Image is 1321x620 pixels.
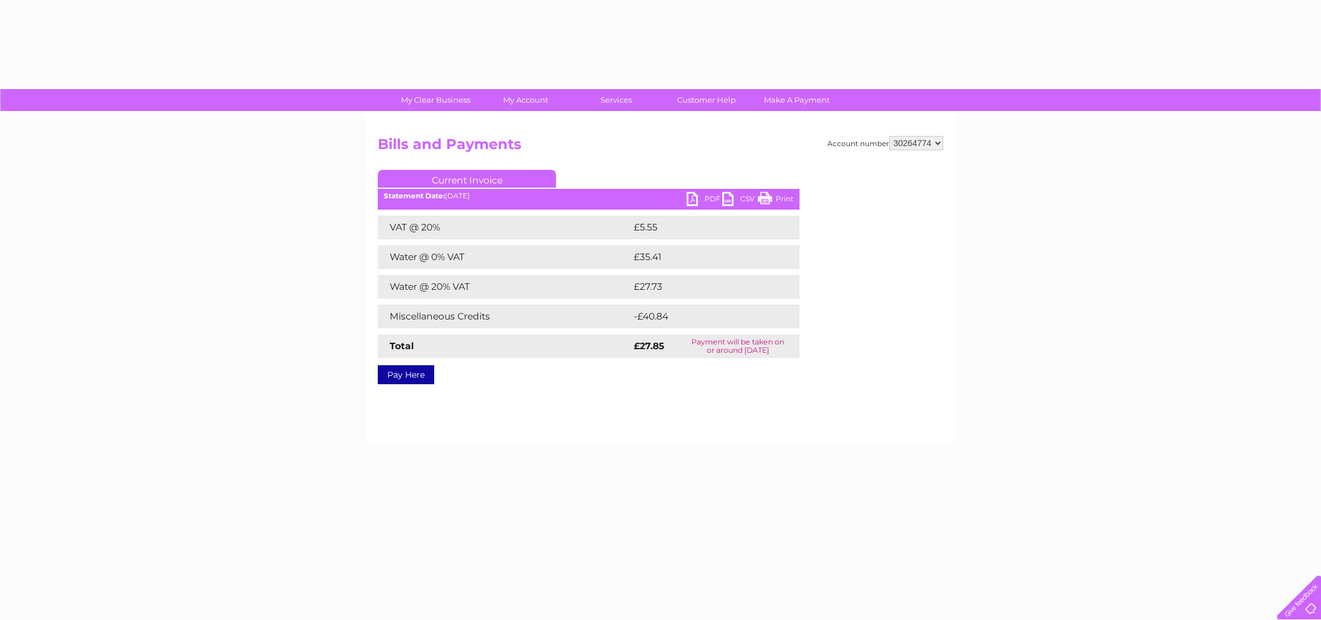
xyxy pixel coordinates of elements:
[827,136,943,150] div: Account number
[658,89,756,111] a: Customer Help
[378,192,799,200] div: [DATE]
[378,216,631,239] td: VAT @ 20%
[378,275,631,299] td: Water @ 20% VAT
[634,340,664,352] strong: £27.85
[758,192,794,209] a: Print
[687,192,722,209] a: PDF
[477,89,575,111] a: My Account
[567,89,665,111] a: Services
[378,365,434,384] a: Pay Here
[722,192,758,209] a: CSV
[748,89,846,111] a: Make A Payment
[631,216,772,239] td: £5.55
[390,340,414,352] strong: Total
[378,305,631,328] td: Miscellaneous Credits
[631,305,778,328] td: -£40.84
[631,245,775,269] td: £35.41
[387,89,485,111] a: My Clear Business
[378,136,943,159] h2: Bills and Payments
[378,170,556,188] a: Current Invoice
[384,191,445,200] b: Statement Date:
[676,334,799,358] td: Payment will be taken on or around [DATE]
[378,245,631,269] td: Water @ 0% VAT
[631,275,775,299] td: £27.73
